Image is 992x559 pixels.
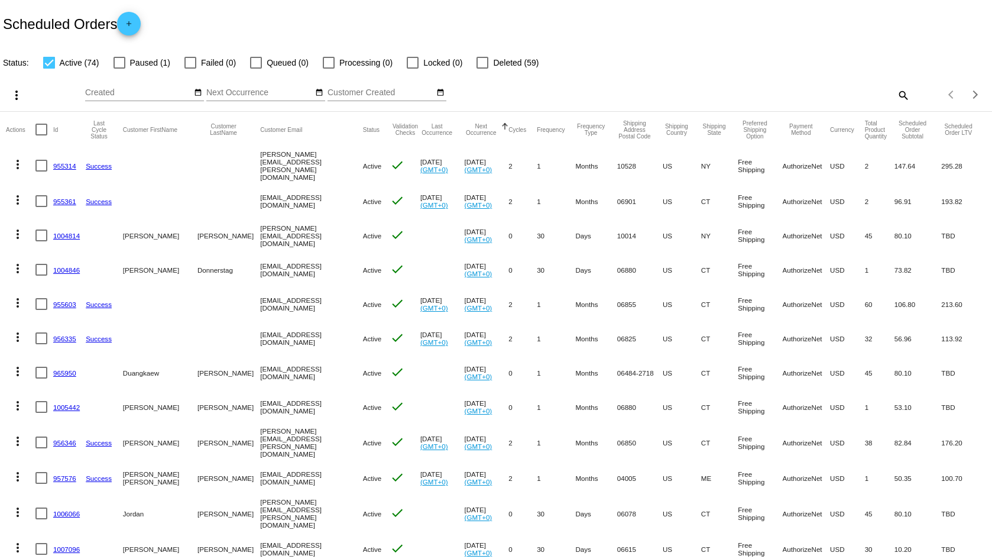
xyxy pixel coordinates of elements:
[617,218,663,253] mat-cell: 10014
[783,184,831,218] mat-cell: AuthorizeNet
[390,296,404,311] mat-icon: check
[11,505,25,519] mat-icon: more_vert
[420,321,465,356] mat-cell: [DATE]
[53,545,80,553] a: 1007096
[363,335,382,342] span: Active
[663,147,701,184] mat-cell: US
[53,126,58,133] button: Change sorting for Id
[86,120,112,140] button: Change sorting for LastProcessingCycleId
[123,218,197,253] mat-cell: [PERSON_NAME]
[941,424,986,461] mat-cell: 176.20
[197,424,260,461] mat-cell: [PERSON_NAME]
[420,184,465,218] mat-cell: [DATE]
[420,338,448,346] a: (GMT+0)
[617,147,663,184] mat-cell: 10528
[363,369,382,377] span: Active
[260,287,363,321] mat-cell: [EMAIL_ADDRESS][DOMAIN_NAME]
[738,147,782,184] mat-cell: Free Shipping
[390,399,404,413] mat-icon: check
[575,287,617,321] mat-cell: Months
[783,147,831,184] mat-cell: AuthorizeNet
[865,321,894,356] mat-cell: 32
[9,88,24,102] mat-icon: more_vert
[575,356,617,390] mat-cell: Months
[663,495,701,532] mat-cell: US
[738,461,782,495] mat-cell: Free Shipping
[783,495,831,532] mat-cell: AuthorizeNet
[420,478,448,486] a: (GMT+0)
[420,461,465,495] mat-cell: [DATE]
[865,461,894,495] mat-cell: 1
[663,390,701,424] mat-cell: US
[260,321,363,356] mat-cell: [EMAIL_ADDRESS][DOMAIN_NAME]
[738,321,782,356] mat-cell: Free Shipping
[123,390,197,424] mat-cell: [PERSON_NAME]
[11,296,25,310] mat-icon: more_vert
[420,424,465,461] mat-cell: [DATE]
[3,58,29,67] span: Status:
[85,88,192,98] input: Created
[894,184,942,218] mat-cell: 96.91
[537,390,575,424] mat-cell: 1
[508,495,537,532] mat-cell: 0
[363,126,380,133] button: Change sorting for Status
[738,218,782,253] mat-cell: Free Shipping
[436,88,445,98] mat-icon: date_range
[390,228,404,242] mat-icon: check
[201,56,236,70] span: Failed (0)
[941,287,986,321] mat-cell: 213.60
[11,330,25,344] mat-icon: more_vert
[865,184,894,218] mat-cell: 2
[941,123,975,136] button: Change sorting for LifetimeValue
[617,321,663,356] mat-cell: 06825
[783,253,831,287] mat-cell: AuthorizeNet
[894,253,942,287] mat-cell: 73.82
[941,356,986,390] mat-cell: TBD
[894,147,942,184] mat-cell: 147.64
[701,390,738,424] mat-cell: CT
[537,424,575,461] mat-cell: 1
[465,461,509,495] mat-cell: [DATE]
[465,424,509,461] mat-cell: [DATE]
[363,162,382,170] span: Active
[6,112,35,147] mat-header-cell: Actions
[575,390,617,424] mat-cell: Months
[420,201,448,209] a: (GMT+0)
[363,198,382,205] span: Active
[830,356,865,390] mat-cell: USD
[390,112,420,147] mat-header-cell: Validation Checks
[941,218,986,253] mat-cell: TBD
[894,120,931,140] button: Change sorting for Subtotal
[86,162,112,170] a: Success
[465,513,492,521] a: (GMT+0)
[465,123,498,136] button: Change sorting for NextOccurrenceUtc
[465,253,509,287] mat-cell: [DATE]
[865,356,894,390] mat-cell: 45
[738,184,782,218] mat-cell: Free Shipping
[197,390,260,424] mat-cell: [PERSON_NAME]
[363,232,382,240] span: Active
[206,88,313,98] input: Next Occurrence
[53,439,76,447] a: 956346
[941,390,986,424] mat-cell: TBD
[260,218,363,253] mat-cell: [PERSON_NAME][EMAIL_ADDRESS][DOMAIN_NAME]
[575,461,617,495] mat-cell: Months
[617,184,663,218] mat-cell: 06901
[86,335,112,342] a: Success
[465,373,492,380] a: (GMT+0)
[465,270,492,277] a: (GMT+0)
[783,321,831,356] mat-cell: AuthorizeNet
[11,434,25,448] mat-icon: more_vert
[830,461,865,495] mat-cell: USD
[53,162,76,170] a: 955314
[130,56,170,70] span: Paused (1)
[941,253,986,287] mat-cell: TBD
[617,390,663,424] mat-cell: 06880
[537,253,575,287] mat-cell: 30
[738,424,782,461] mat-cell: Free Shipping
[508,287,537,321] mat-cell: 2
[423,56,462,70] span: Locked (0)
[493,56,539,70] span: Deleted (59)
[663,424,701,461] mat-cell: US
[508,184,537,218] mat-cell: 2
